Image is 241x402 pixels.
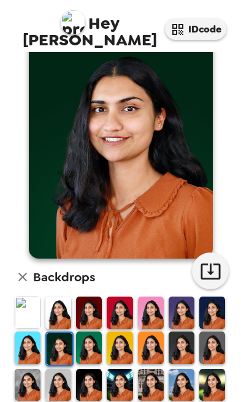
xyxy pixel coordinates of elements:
[33,267,95,287] h6: Backdrops
[15,297,40,329] img: Original
[29,29,213,259] img: user
[88,12,119,34] span: Hey
[165,18,226,40] button: IDcode
[15,4,165,48] span: [PERSON_NAME]
[61,10,85,35] img: profile pic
